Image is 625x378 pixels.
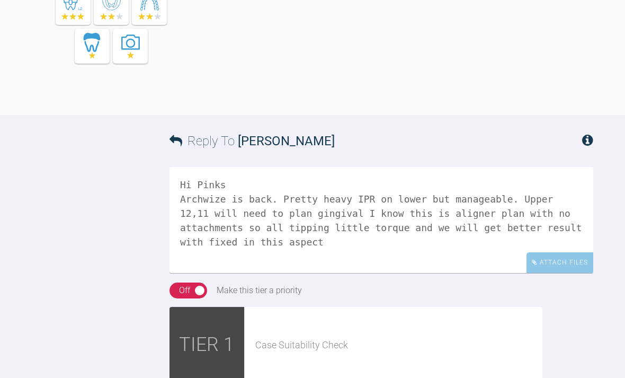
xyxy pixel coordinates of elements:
[238,134,335,148] span: [PERSON_NAME]
[255,338,542,353] div: Case Suitability Check
[179,284,190,297] div: Off
[169,167,593,273] textarea: Hi Pinks Archwize is back. Pretty heavy IPR on lower but manageable. Upper 12,11 will need to pla...
[526,252,593,273] div: Attach Files
[179,330,234,361] span: TIER 1
[217,284,302,297] div: Make this tier a priority
[169,131,335,151] h3: Reply To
